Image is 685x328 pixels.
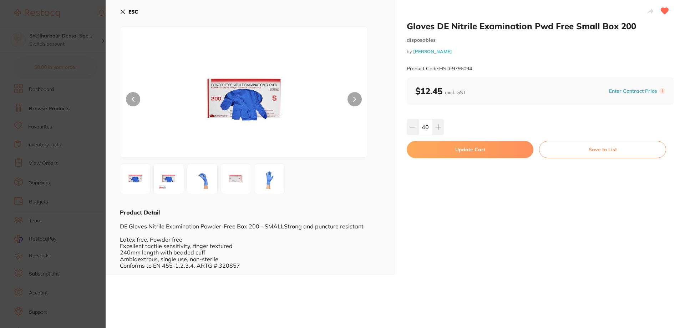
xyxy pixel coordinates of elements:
[607,88,659,95] button: Enter Contract Price
[170,45,318,157] img: MDk0XzIuanBn
[189,166,215,192] img: MDk0XzMuanBn
[120,216,381,269] div: DE Gloves Nitrile Examination Powder-Free Box 200 - SMALLStrong and puncture resistant Latex free...
[120,6,138,18] button: ESC
[223,166,249,192] img: MDk0XzQuanBn
[539,141,666,158] button: Save to List
[407,49,674,54] small: by
[120,209,160,216] b: Product Detail
[128,9,138,15] b: ESC
[407,37,674,43] small: disposables
[659,88,665,94] label: i
[257,166,282,192] img: MDk0XzUuanBn
[122,166,148,192] img: MDk0XzIuanBn
[407,141,533,158] button: Update Cart
[407,66,472,72] small: Product Code: HSD-9796094
[156,166,182,192] img: MDk0LmpwZw
[407,21,674,31] h2: Gloves DE Nitrile Examination Pwd Free Small Box 200
[445,89,466,96] span: excl. GST
[413,49,452,54] a: [PERSON_NAME]
[415,86,466,96] b: $12.45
